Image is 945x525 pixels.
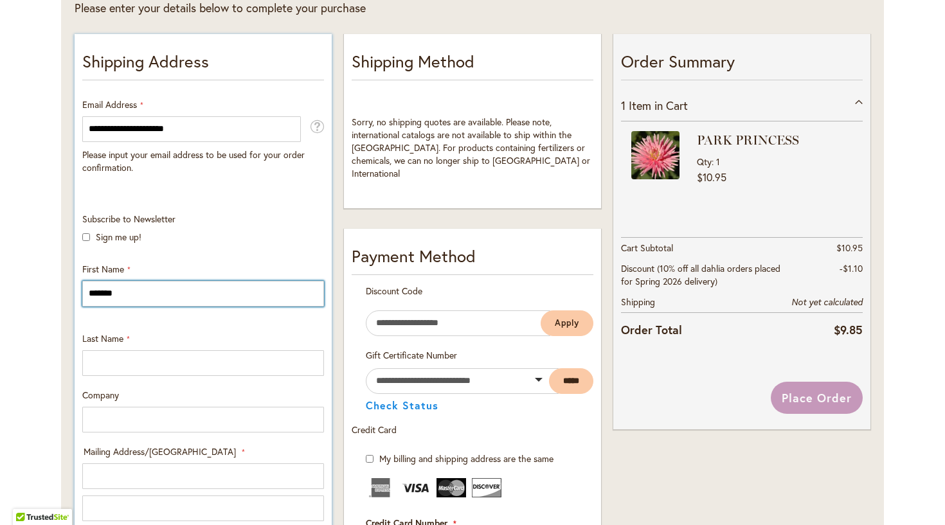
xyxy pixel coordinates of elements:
[621,98,625,113] span: 1
[541,310,593,336] button: Apply
[716,156,720,168] span: 1
[697,131,850,149] strong: PARK PRINCESS
[82,389,119,401] span: Company
[621,262,780,287] span: Discount (10% off all dahlia orders placed for Spring 2026 delivery)
[96,231,141,243] label: Sign me up!
[352,49,593,80] p: Shipping Method
[352,244,593,275] div: Payment Method
[697,170,726,184] span: $10.95
[82,263,124,275] span: First Name
[697,156,712,168] span: Qty
[84,445,236,458] span: Mailing Address/[GEOGRAPHIC_DATA]
[82,49,324,80] p: Shipping Address
[834,322,863,337] span: $9.85
[82,148,305,174] span: Please input your email address to be used for your order confirmation.
[629,98,688,113] span: Item in Cart
[621,320,682,339] strong: Order Total
[840,262,863,274] span: -$1.10
[791,296,863,308] span: Not yet calculated
[621,296,655,308] span: Shipping
[836,242,863,254] span: $10.95
[631,131,679,179] img: PARK PRINCESS
[621,237,782,258] th: Cart Subtotal
[352,116,590,179] span: Sorry, no shipping quotes are available. Please note, international catalogs are not available to...
[621,49,863,80] p: Order Summary
[366,349,457,361] span: Gift Certificate Number
[82,332,123,344] span: Last Name
[366,285,422,297] span: Discount Code
[366,400,438,411] button: Check Status
[555,317,579,328] span: Apply
[82,213,175,225] span: Subscribe to Newsletter
[82,98,137,111] span: Email Address
[10,479,46,515] iframe: Launch Accessibility Center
